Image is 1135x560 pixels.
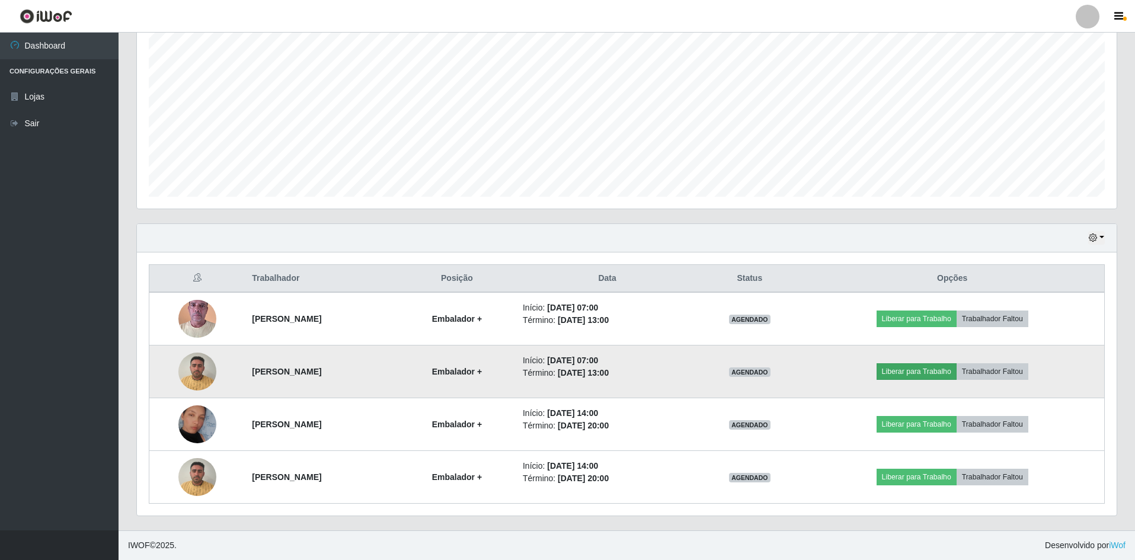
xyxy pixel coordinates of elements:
[523,420,692,432] li: Término:
[957,363,1028,380] button: Trabalhador Faltou
[245,265,398,293] th: Trabalhador
[523,472,692,485] li: Término:
[178,391,216,458] img: 1755853251754.jpeg
[729,315,770,324] span: AGENDADO
[729,367,770,377] span: AGENDADO
[523,354,692,367] li: Início:
[558,368,609,377] time: [DATE] 13:00
[432,420,482,429] strong: Embalador +
[877,416,957,433] button: Liberar para Trabalho
[523,367,692,379] li: Término:
[547,303,598,312] time: [DATE] 07:00
[1109,540,1126,550] a: iWof
[432,367,482,376] strong: Embalador +
[1045,539,1126,552] span: Desenvolvido por
[252,420,321,429] strong: [PERSON_NAME]
[800,265,1104,293] th: Opções
[547,461,598,471] time: [DATE] 14:00
[558,473,609,483] time: [DATE] 20:00
[178,277,216,361] img: 1736083532760.jpeg
[516,265,699,293] th: Data
[957,469,1028,485] button: Trabalhador Faltou
[957,416,1028,433] button: Trabalhador Faltou
[547,408,598,418] time: [DATE] 14:00
[877,311,957,327] button: Liberar para Trabalho
[20,9,72,24] img: CoreUI Logo
[558,315,609,325] time: [DATE] 13:00
[432,472,482,482] strong: Embalador +
[729,473,770,482] span: AGENDADO
[729,420,770,430] span: AGENDADO
[877,363,957,380] button: Liberar para Trabalho
[523,314,692,327] li: Término:
[432,314,482,324] strong: Embalador +
[252,367,321,376] strong: [PERSON_NAME]
[523,302,692,314] li: Início:
[128,540,150,550] span: IWOF
[877,469,957,485] button: Liberar para Trabalho
[523,407,692,420] li: Início:
[178,452,216,502] img: 1757182475196.jpeg
[252,472,321,482] strong: [PERSON_NAME]
[558,421,609,430] time: [DATE] 20:00
[699,265,800,293] th: Status
[252,314,321,324] strong: [PERSON_NAME]
[957,311,1028,327] button: Trabalhador Faltou
[547,356,598,365] time: [DATE] 07:00
[178,346,216,396] img: 1757182475196.jpeg
[128,539,177,552] span: © 2025 .
[398,265,516,293] th: Posição
[523,460,692,472] li: Início:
